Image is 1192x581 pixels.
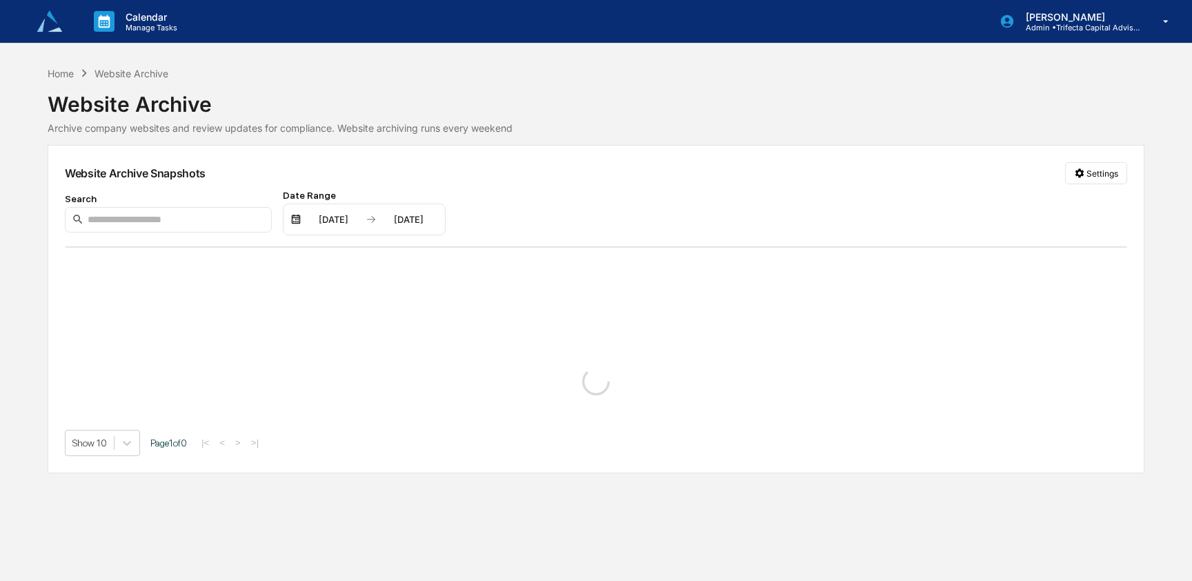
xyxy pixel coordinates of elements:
div: Search [65,193,272,204]
div: Date Range [283,190,446,201]
img: calendar [290,214,301,225]
img: logo [33,5,66,38]
button: >| [247,437,263,449]
div: [DATE] [304,214,363,225]
div: Website Archive Snapshots [65,166,206,180]
div: Home [48,68,74,79]
div: Website Archive [95,68,168,79]
p: Manage Tasks [115,23,184,32]
p: Admin • Trifecta Capital Advisors [1015,23,1143,32]
span: Page 1 of 0 [150,437,187,449]
img: arrow right [366,214,377,225]
div: [DATE] [379,214,438,225]
div: Archive company websites and review updates for compliance. Website archiving runs every weekend [48,122,1144,134]
div: Website Archive [48,81,1144,117]
button: Settings [1065,162,1127,184]
p: [PERSON_NAME] [1015,11,1143,23]
button: < [215,437,229,449]
p: Calendar [115,11,184,23]
button: |< [197,437,213,449]
button: > [231,437,245,449]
